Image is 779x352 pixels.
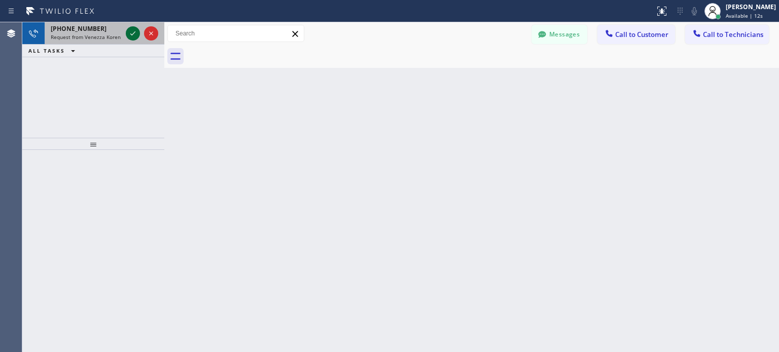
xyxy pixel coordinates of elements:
button: Accept [126,26,140,41]
span: Available | 12s [726,12,763,19]
button: Reject [144,26,158,41]
div: [PERSON_NAME] [726,3,776,11]
button: Call to Technicians [685,25,769,44]
span: ALL TASKS [28,47,65,54]
button: Call to Customer [597,25,675,44]
button: Mute [687,4,701,18]
button: Messages [532,25,587,44]
span: Request from Venezza Koren Intas (direct) [51,33,153,41]
button: ALL TASKS [22,45,85,57]
span: [PHONE_NUMBER] [51,24,107,33]
input: Search [168,25,304,42]
span: Call to Customer [615,30,668,39]
span: Call to Technicians [703,30,763,39]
